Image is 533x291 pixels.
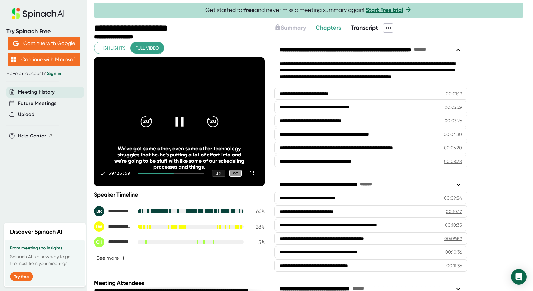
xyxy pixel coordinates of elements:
span: Help Center [18,132,46,140]
div: 66 % [249,208,265,214]
button: Continue with Google [8,37,80,50]
button: Upload [18,111,34,118]
div: 1 x [212,170,225,177]
div: 00:09:59 [444,235,462,242]
div: Try Spinach Free [6,28,81,35]
a: Sign in [47,71,61,76]
div: Brendan Reilly [94,206,133,216]
div: 28 % [249,224,265,230]
div: 14:59 / 26:59 [100,171,130,176]
span: Summary [281,24,306,31]
h3: From meetings to insights [10,246,79,251]
h2: Discover Spinach AI [10,228,62,236]
a: Start Free trial [366,6,403,14]
div: 00:09:54 [444,195,462,201]
button: Meeting History [18,89,55,96]
span: Full video [135,44,159,52]
div: 00:08:38 [444,158,462,164]
b: free [244,6,254,14]
button: Try free [10,272,33,281]
div: Speaker Timeline [94,191,265,198]
div: We've got some other, even some other technology struggles that he, he's putting a lot of effort ... [111,145,248,170]
div: 00:03:26 [445,117,462,124]
button: See more+ [94,252,128,264]
div: Open Intercom Messenger [511,269,527,285]
div: LW [94,221,104,232]
div: Lawrence Weymouth [94,221,133,232]
div: Upgrade to access [274,23,316,33]
div: 00:10:36 [445,249,462,255]
div: 00:02:29 [445,104,462,110]
button: Full video [130,42,164,54]
div: 00:10:35 [445,222,462,228]
span: Highlights [99,44,125,52]
div: CH [94,237,104,247]
div: 5 % [249,239,265,245]
div: Clarizel Hirschlein [94,237,133,247]
span: + [121,256,125,261]
button: Continue with Microsoft [8,53,80,66]
span: Transcript [351,24,378,31]
div: 00:11:36 [446,262,462,269]
div: 00:06:20 [444,145,462,151]
button: Chapters [316,23,341,32]
div: CC [229,170,242,177]
button: Help Center [18,132,53,140]
span: Get started for and never miss a meeting summary again! [205,6,412,14]
div: 00:01:19 [446,90,462,97]
span: Chapters [316,24,341,31]
div: BR [94,206,104,216]
button: Transcript [351,23,378,32]
div: Have an account? [6,71,81,77]
div: 00:04:30 [444,131,462,137]
button: Highlights [94,42,131,54]
button: Future Meetings [18,100,56,107]
div: Meeting Attendees [94,279,266,286]
button: Summary [274,23,306,32]
p: Spinach AI is a new way to get the most from your meetings [10,253,79,267]
img: Aehbyd4JwY73AAAAAElFTkSuQmCC [13,41,19,46]
div: 00:10:17 [446,208,462,215]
